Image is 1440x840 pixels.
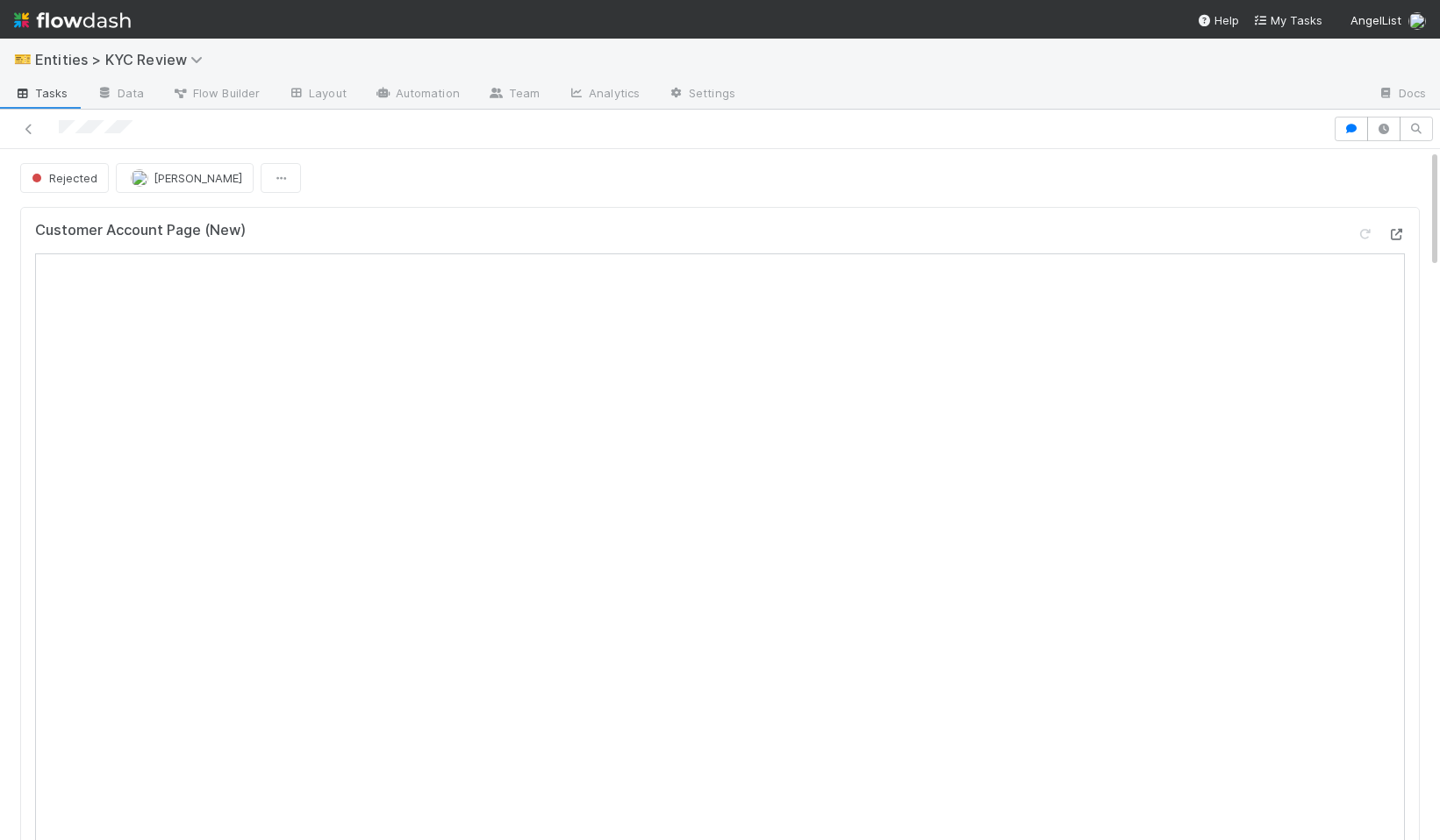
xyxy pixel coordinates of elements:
div: Help [1197,11,1239,29]
a: Please click here to complete verification. [73,307,317,321]
button: Rejected [20,163,109,193]
a: Settings [654,81,749,109]
p: Best, AngelList’s Belltower KYC Team [73,400,562,463]
h5: Customer Account Page (New) [35,222,246,239]
p: It looks like we do not have a readable ID on file for you. U.S. financial regulations require us... [73,174,562,216]
span: 🎫 [14,52,32,67]
span: My Tasks [1253,13,1322,27]
button: [PERSON_NAME] [116,163,254,193]
a: Automation [361,81,474,109]
p: Hi [PERSON_NAME], [73,140,562,161]
a: Data [82,81,158,109]
span: Rejected [28,171,97,185]
img: AngelList [41,54,133,72]
span: Entities > KYC Review [35,51,211,68]
a: Docs [1364,81,1440,109]
p: Please reply directly to let us know when this is done so we can expedite your review. Any invest... [73,337,562,379]
span: Tasks [14,84,68,102]
a: Flow Builder [158,81,274,109]
span: AngelList [1350,13,1401,27]
a: My Tasks [1253,11,1322,29]
img: avatar_73a733c5-ce41-4a22-8c93-0dca612da21e.png [131,169,148,187]
a: Layout [274,81,361,109]
a: Analytics [554,81,654,109]
img: logo-inverted-e16ddd16eac7371096b0.svg [14,5,131,35]
p: We use a secure service called Alloy to collect these. Please upload a color scan of your governm... [73,228,562,291]
a: Team [474,81,554,109]
span: [PERSON_NAME] [154,171,242,185]
img: avatar_ec94f6e9-05c5-4d36-a6c8-d0cea77c3c29.png [1408,12,1426,30]
span: Flow Builder [172,84,260,102]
